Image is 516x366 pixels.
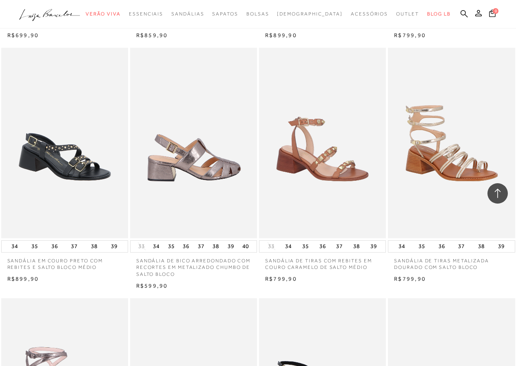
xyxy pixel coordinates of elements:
[259,253,386,271] a: SANDÁLIA DE TIRAS COM REBITES EM COURO CARAMELO DE SALTO MÉDIO
[136,32,168,38] span: R$859,90
[89,241,100,252] button: 38
[334,241,345,252] button: 37
[109,241,120,252] button: 39
[456,241,467,252] button: 37
[396,7,419,22] a: categoryNavScreenReaderText
[265,275,297,282] span: R$799,90
[2,49,127,237] a: SANDÁLIA EM COURO PRETO COM REBITES E SALTO BLOCO MÉDIO SANDÁLIA EM COURO PRETO COM REBITES E SAL...
[131,48,257,238] img: SANDÁLIA DE BICO ARREDONDADO COM RECORTES EM METALIZADO CHUMBO DE SALTO BLOCO
[1,253,128,271] a: SANDÁLIA EM COURO PRETO COM REBITES E SALTO BLOCO MÉDIO
[129,7,163,22] a: categoryNavScreenReaderText
[476,241,487,252] button: 38
[389,49,514,237] img: SANDÁLIA DE TIRAS METALIZADA DOURADO COM SALTO BLOCO
[394,275,426,282] span: R$799,90
[210,241,221,252] button: 38
[351,7,388,22] a: categoryNavScreenReaderText
[496,241,507,252] button: 39
[166,241,177,252] button: 35
[49,241,60,252] button: 36
[212,11,238,17] span: Sapatos
[136,282,168,289] span: R$599,90
[427,7,451,22] a: BLOG LB
[7,275,39,282] span: R$899,90
[212,7,238,22] a: categoryNavScreenReaderText
[394,32,426,38] span: R$799,90
[436,241,447,252] button: 36
[9,241,20,252] button: 34
[427,11,451,17] span: BLOG LB
[416,241,427,252] button: 35
[260,49,385,237] img: SANDÁLIA DE TIRAS COM REBITES EM COURO CARAMELO DE SALTO MÉDIO
[240,241,251,252] button: 40
[283,241,294,252] button: 34
[195,241,207,252] button: 37
[317,241,328,252] button: 36
[368,241,379,252] button: 39
[300,241,311,252] button: 35
[7,32,39,38] span: R$699,90
[351,241,362,252] button: 38
[86,7,121,22] a: categoryNavScreenReaderText
[389,49,514,237] a: SANDÁLIA DE TIRAS METALIZADA DOURADO COM SALTO BLOCO SANDÁLIA DE TIRAS METALIZADA DOURADO COM SAL...
[351,11,388,17] span: Acessórios
[396,241,407,252] button: 34
[129,11,163,17] span: Essenciais
[171,7,204,22] a: categoryNavScreenReaderText
[180,241,192,252] button: 36
[29,241,40,252] button: 35
[493,8,498,14] span: 0
[265,32,297,38] span: R$899,90
[388,253,515,271] a: SANDÁLIA DE TIRAS METALIZADA DOURADO COM SALTO BLOCO
[69,241,80,252] button: 37
[487,9,498,20] button: 0
[277,7,343,22] a: noSubCategoriesText
[225,241,237,252] button: 39
[171,11,204,17] span: Sandálias
[396,11,419,17] span: Outlet
[136,242,147,250] button: 33
[2,49,127,237] img: SANDÁLIA EM COURO PRETO COM REBITES E SALTO BLOCO MÉDIO
[246,7,269,22] a: categoryNavScreenReaderText
[277,11,343,17] span: [DEMOGRAPHIC_DATA]
[151,241,162,252] button: 34
[260,49,385,237] a: SANDÁLIA DE TIRAS COM REBITES EM COURO CARAMELO DE SALTO MÉDIO SANDÁLIA DE TIRAS COM REBITES EM C...
[86,11,121,17] span: Verão Viva
[246,11,269,17] span: Bolsas
[130,253,257,278] a: SANDÁLIA DE BICO ARREDONDADO COM RECORTES EM METALIZADO CHUMBO DE SALTO BLOCO
[131,49,256,237] a: SANDÁLIA DE BICO ARREDONDADO COM RECORTES EM METALIZADO CHUMBO DE SALTO BLOCO
[266,242,277,250] button: 33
